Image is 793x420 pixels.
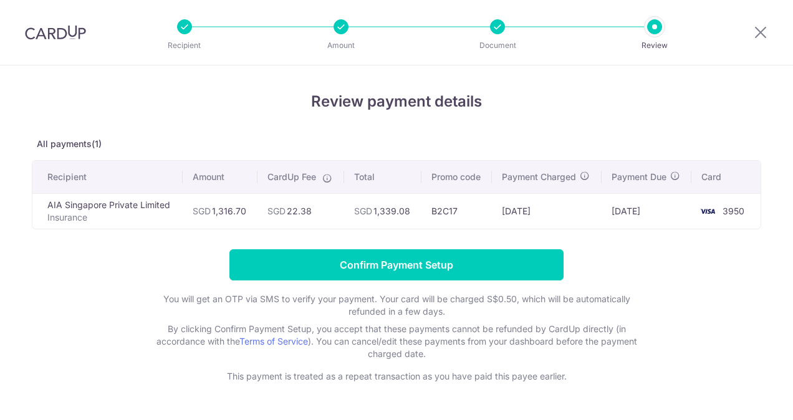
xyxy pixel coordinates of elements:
[502,171,576,183] span: Payment Charged
[691,161,761,193] th: Card
[267,206,286,216] span: SGD
[239,336,308,346] a: Terms of Service
[183,161,257,193] th: Amount
[608,39,701,52] p: Review
[344,193,421,229] td: 1,339.08
[183,193,257,229] td: 1,316.70
[32,138,761,150] p: All payments(1)
[421,193,492,229] td: B2C17
[193,206,211,216] span: SGD
[32,90,761,113] h4: Review payment details
[229,249,564,280] input: Confirm Payment Setup
[295,39,387,52] p: Amount
[267,171,316,183] span: CardUp Fee
[602,193,691,229] td: [DATE]
[25,25,86,40] img: CardUp
[257,193,344,229] td: 22.38
[147,323,646,360] p: By clicking Confirm Payment Setup, you accept that these payments cannot be refunded by CardUp di...
[723,206,744,216] span: 3950
[32,193,183,229] td: AIA Singapore Private Limited
[695,204,720,219] img: <span class="translation_missing" title="translation missing: en.account_steps.new_confirm_form.b...
[47,211,173,224] p: Insurance
[451,39,544,52] p: Document
[612,171,666,183] span: Payment Due
[32,161,183,193] th: Recipient
[344,161,421,193] th: Total
[138,39,231,52] p: Recipient
[354,206,372,216] span: SGD
[421,161,492,193] th: Promo code
[147,370,646,383] p: This payment is treated as a repeat transaction as you have paid this payee earlier.
[492,193,602,229] td: [DATE]
[147,293,646,318] p: You will get an OTP via SMS to verify your payment. Your card will be charged S$0.50, which will ...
